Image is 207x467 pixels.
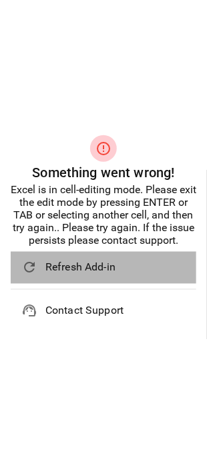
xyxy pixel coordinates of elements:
span: support_agent [21,303,37,319]
span: error_outline [95,141,112,157]
span: Contact Support [45,303,186,319]
div: Excel is in cell-editing mode. Please exit the edit mode by pressing ENTER or TAB or selecting an... [11,183,196,246]
span: refresh [21,260,37,276]
h6: Something went wrong! [11,162,196,183]
span: Refresh Add-in [45,260,186,276]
